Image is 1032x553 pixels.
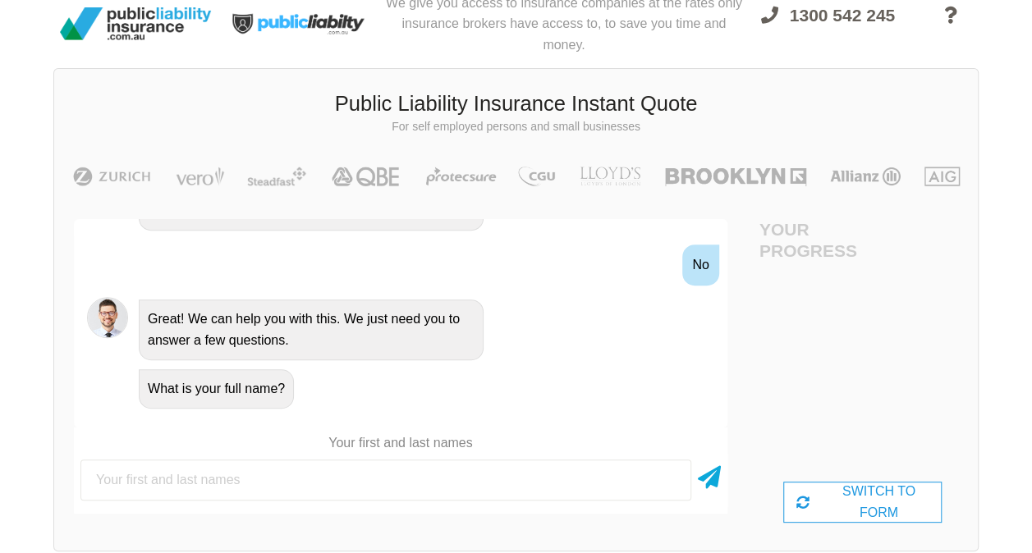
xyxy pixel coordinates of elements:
h4: Your Progress [759,219,863,260]
div: SWITCH TO FORM [783,482,942,523]
p: Your first and last names [74,434,727,452]
img: Protecsure | Public Liability Insurance [420,167,502,186]
div: Great! We can help you with this. We just need you to answer a few questions. [139,299,484,360]
div: What is your full name? [139,369,294,409]
img: Vero | Public Liability Insurance [168,167,232,186]
img: Brooklyn | Public Liability Insurance [658,167,812,186]
img: Allianz | Public Liability Insurance [822,167,909,186]
h3: Public Liability Insurance Instant Quote [67,89,965,119]
span: 1300 542 245 [790,6,895,25]
div: No [682,245,718,286]
p: For self employed persons and small businesses [67,119,965,135]
input: Your first and last names [80,459,691,500]
img: Steadfast | Public Liability Insurance [241,167,313,186]
img: Chatbot | PLI [87,297,128,338]
img: AIG | Public Liability Insurance [918,167,966,186]
img: Public Liability Insurance [53,1,218,47]
img: LLOYD's | Public Liability Insurance [571,167,649,186]
img: Zurich | Public Liability Insurance [66,167,158,186]
img: QBE | Public Liability Insurance [322,167,411,186]
img: CGU | Public Liability Insurance [511,167,561,186]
